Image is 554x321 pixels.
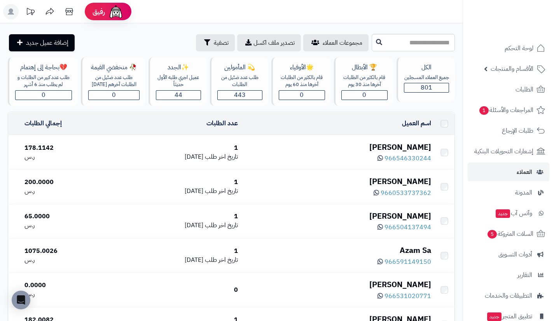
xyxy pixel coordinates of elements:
[117,178,238,187] div: 1
[6,57,79,106] a: 💔بحاجة إلى إهتمامطلب عدد كبير من الطلبات و لم يطلب منذ 6 أشهر0
[117,256,238,265] div: [DATE]
[468,163,549,181] a: العملاء
[214,38,229,47] span: تصفية
[498,249,532,260] span: أدوات التسويق
[24,221,111,230] div: ر.س
[377,257,431,267] a: 966591149150
[341,74,388,88] div: قام بالكثير من الطلبات آخرها منذ 30 يوم
[93,7,105,16] span: رفيق
[117,187,238,196] div: [DATE]
[323,38,362,47] span: مجموعات العملاء
[341,63,388,72] div: 🏆 الأبطال
[505,43,533,54] span: لوحة التحكم
[404,63,449,72] div: الكل
[303,34,369,51] a: مجموعات العملاء
[42,90,45,100] span: 0
[206,119,238,128] a: عدد الطلبات
[279,74,325,88] div: قام بالكثير من الطلبات آخرها منذ 60 يوم
[88,63,139,72] div: 🥀 منخفضي القيمة
[112,90,116,100] span: 0
[270,57,332,106] a: 🌟الأوفياءقام بالكثير من الطلبات آخرها منذ 60 يوم0
[479,106,489,115] span: 1
[147,57,208,106] a: ✨الجددعميل اجري طلبه الأول حديثاّ44
[468,183,549,202] a: المدونة
[12,291,30,309] div: Open Intercom Messenger
[384,154,431,163] span: 966546330244
[300,90,304,100] span: 0
[196,34,235,51] button: تصفية
[15,74,72,88] div: طلب عدد كبير من الطلبات و لم يطلب منذ 6 أشهر
[108,4,124,19] img: ai-face.png
[468,266,549,284] a: التقارير
[244,245,431,256] div: Azam Sa
[117,286,238,295] div: 0
[234,90,246,100] span: 443
[474,146,533,157] span: إشعارات التحويلات البنكية
[384,257,431,267] span: 966591149150
[205,255,238,265] span: تاريخ اخر طلب
[24,153,111,161] div: ر.س
[208,57,270,106] a: 💫 المأمولينطلب عدد ضئيل من الطلبات443
[468,121,549,140] a: طلبات الإرجاع
[516,84,533,95] span: الطلبات
[468,39,549,58] a: لوحة التحكم
[244,142,431,153] div: [PERSON_NAME]
[487,312,502,321] span: جديد
[88,74,139,88] div: طلب عدد ضئيل من الطلبات آخرهم [DATE]
[205,152,238,161] span: تاريخ اخر طلب
[117,212,238,221] div: 1
[9,34,75,51] a: إضافة عميل جديد
[24,247,111,256] div: 1075.0026
[175,90,182,100] span: 44
[377,223,431,232] a: 966504137494
[24,119,62,128] a: إجمالي الطلبات
[495,208,532,219] span: وآتس آب
[479,105,533,116] span: المراجعات والأسئلة
[24,144,111,153] div: 178.1142
[377,154,431,163] a: 966546330244
[485,290,532,301] span: التطبيقات والخدمات
[468,204,549,223] a: وآتس آبجديد
[404,74,449,81] div: جميع العملاء المسجلين
[237,34,301,51] a: تصدير ملف اكسل
[21,4,40,21] a: تحديثات المنصة
[468,286,549,305] a: التطبيقات والخدمات
[217,63,262,72] div: 💫 المأمولين
[384,291,431,301] span: 966531020771
[79,57,147,106] a: 🥀 منخفضي القيمةطلب عدد ضئيل من الطلبات آخرهم [DATE]0
[502,125,533,136] span: طلبات الإرجاع
[381,188,431,198] span: 9660533737362
[468,80,549,99] a: الطلبات
[395,57,456,106] a: الكلجميع العملاء المسجلين801
[468,142,549,161] a: إشعارات التحويلات البنكية
[156,74,201,88] div: عميل اجري طلبه الأول حديثاّ
[279,63,325,72] div: 🌟الأوفياء
[244,279,431,290] div: [PERSON_NAME]
[468,225,549,243] a: السلات المتروكة5
[374,188,431,198] a: 9660533737362
[244,176,431,187] div: [PERSON_NAME]
[488,230,497,239] span: 5
[117,247,238,256] div: 1
[217,74,262,88] div: طلب عدد ضئيل من الطلبات
[26,38,68,47] span: إضافة عميل جديد
[468,245,549,264] a: أدوات التسويق
[24,290,111,299] div: ر.س
[377,291,431,301] a: 966531020771
[362,90,366,100] span: 0
[487,228,533,239] span: السلات المتروكة
[515,187,532,198] span: المدونة
[253,38,295,47] span: تصدير ملف اكسل
[384,223,431,232] span: 966504137494
[332,57,395,106] a: 🏆 الأبطالقام بالكثير من الطلبات آخرها منذ 30 يوم0
[24,187,111,196] div: ر.س
[24,256,111,265] div: ر.س
[491,63,533,74] span: الأقسام والمنتجات
[24,212,111,221] div: 65.0000
[24,281,111,290] div: 0.0000
[117,144,238,153] div: 1
[468,101,549,119] a: المراجعات والأسئلة1
[117,221,238,230] div: [DATE]
[156,63,201,72] div: ✨الجدد
[205,186,238,196] span: تاريخ اخر طلب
